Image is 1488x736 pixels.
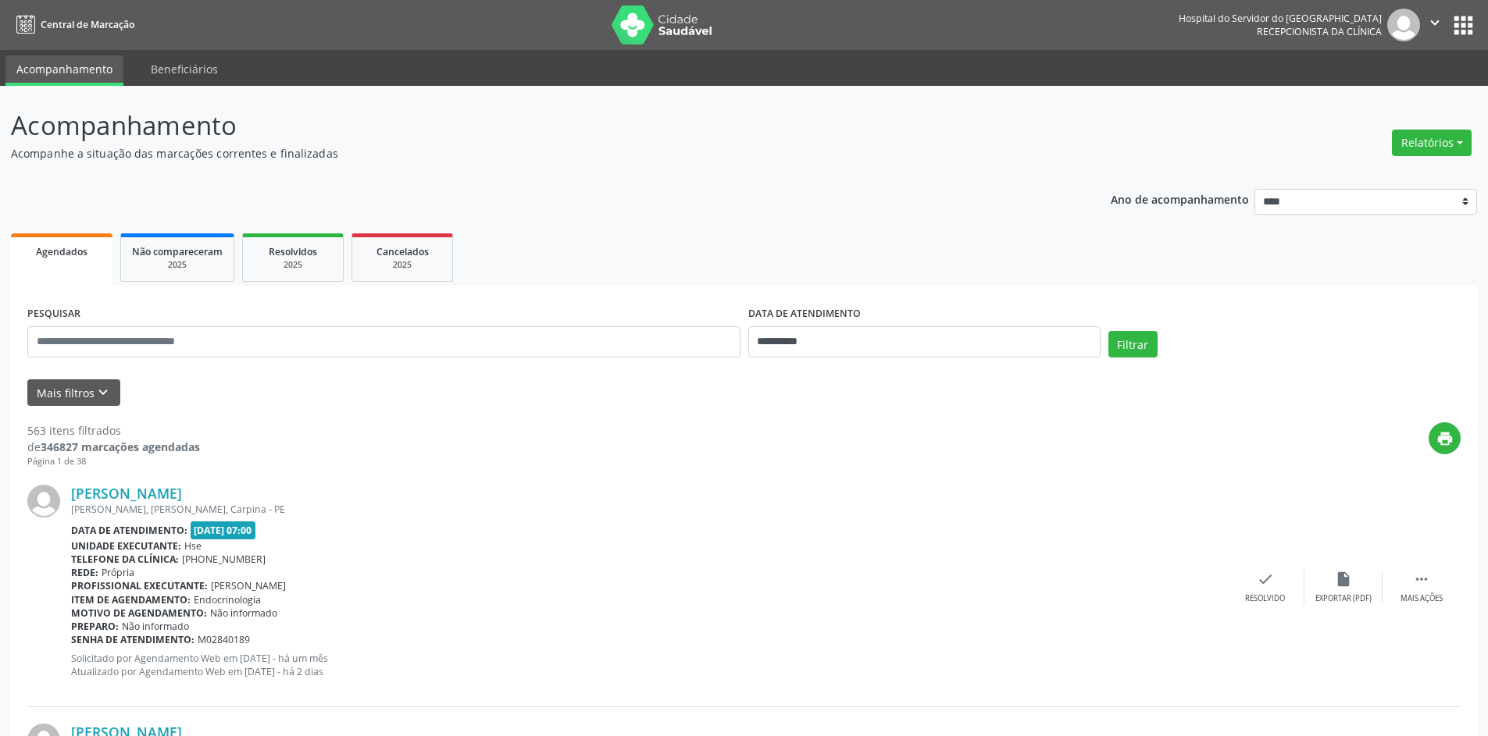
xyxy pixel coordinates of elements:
[269,245,317,258] span: Resolvidos
[1257,25,1382,38] span: Recepcionista da clínica
[27,302,80,326] label: PESQUISAR
[376,245,429,258] span: Cancelados
[1420,9,1450,41] button: 
[71,553,179,566] b: Telefone da clínica:
[27,455,200,468] div: Página 1 de 38
[11,106,1037,145] p: Acompanhamento
[182,553,266,566] span: [PHONE_NUMBER]
[1387,9,1420,41] img: img
[11,12,134,37] a: Central de Marcação
[71,566,98,579] b: Rede:
[71,652,1226,678] p: Solicitado por Agendamento Web em [DATE] - há um mês Atualizado por Agendamento Web em [DATE] - h...
[36,245,87,258] span: Agendados
[211,579,286,592] span: [PERSON_NAME]
[140,55,229,83] a: Beneficiários
[71,485,182,502] a: [PERSON_NAME]
[1413,571,1430,588] i: 
[210,606,277,620] span: Não informado
[748,302,861,326] label: DATA DE ATENDIMENTO
[102,566,134,579] span: Própria
[1450,12,1477,39] button: apps
[41,439,200,454] strong: 346827 marcações agendadas
[1335,571,1352,588] i: insert_drive_file
[27,379,120,407] button: Mais filtroskeyboard_arrow_down
[41,18,134,31] span: Central de Marcação
[5,55,123,86] a: Acompanhamento
[254,259,332,271] div: 2025
[71,620,119,633] b: Preparo:
[71,593,191,606] b: Item de agendamento:
[1315,593,1372,604] div: Exportar (PDF)
[71,579,208,592] b: Profissional executante:
[1401,593,1443,604] div: Mais ações
[198,633,250,646] span: M02840189
[71,524,187,537] b: Data de atendimento:
[1108,331,1158,357] button: Filtrar
[1245,593,1285,604] div: Resolvido
[11,145,1037,162] p: Acompanhe a situação das marcações correntes e finalizadas
[132,245,223,258] span: Não compareceram
[95,384,112,401] i: keyboard_arrow_down
[1257,571,1274,588] i: check
[191,521,256,539] span: [DATE] 07:00
[363,259,441,271] div: 2025
[71,503,1226,516] div: [PERSON_NAME], [PERSON_NAME], Carpina - PE
[1436,430,1454,447] i: print
[194,593,261,606] span: Endocrinologia
[132,259,223,271] div: 2025
[71,606,207,620] b: Motivo de agendamento:
[184,539,202,553] span: Hse
[27,439,200,455] div: de
[71,539,181,553] b: Unidade executante:
[1392,130,1472,156] button: Relatórios
[1429,422,1461,454] button: print
[122,620,189,633] span: Não informado
[27,422,200,439] div: 563 itens filtrados
[27,485,60,517] img: img
[1111,189,1249,208] p: Ano de acompanhamento
[71,633,194,646] b: Senha de atendimento:
[1179,12,1382,25] div: Hospital do Servidor do [GEOGRAPHIC_DATA]
[1426,14,1443,31] i: 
